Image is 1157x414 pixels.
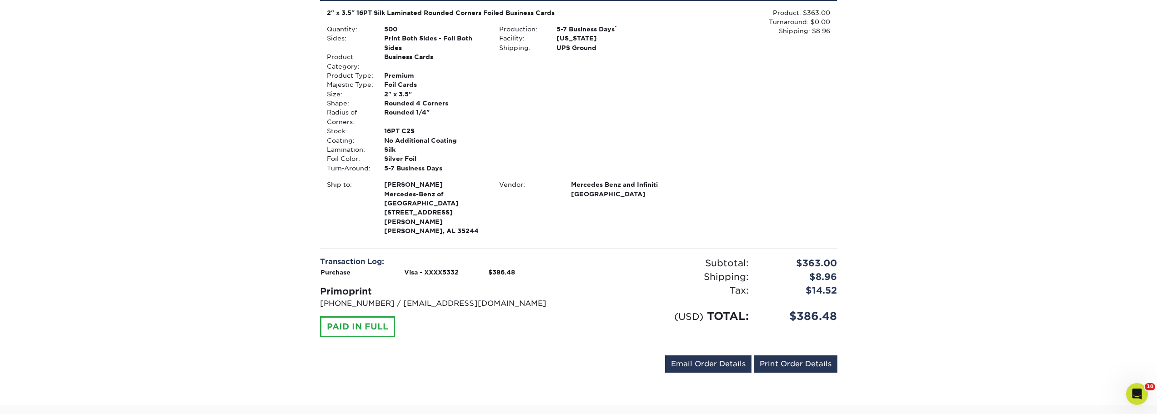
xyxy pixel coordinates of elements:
div: Product Category: [320,52,377,71]
div: UPS Ground [550,43,665,52]
div: Silk [377,145,492,154]
div: $14.52 [756,284,844,297]
div: Foil Cards [377,80,492,89]
p: [PHONE_NUMBER] / [EMAIL_ADDRESS][DOMAIN_NAME] [320,298,572,309]
div: Facility: [492,34,550,43]
span: Mercedes-Benz of [GEOGRAPHIC_DATA] [384,190,486,208]
span: TOTAL: [707,309,749,323]
div: 5-7 Business Days [377,164,492,173]
div: Sides: [320,34,377,52]
div: 2" x 3.5" 16PT Silk Laminated Rounded Corners Foiled Business Cards [327,8,658,17]
div: 5-7 Business Days [550,25,665,34]
div: $386.48 [756,308,844,324]
div: Coating: [320,136,377,145]
div: Turn-Around: [320,164,377,173]
div: Shape: [320,99,377,108]
iframe: Intercom live chat [1126,383,1148,405]
div: PAID IN FULL [320,316,395,337]
div: Rounded 4 Corners [377,99,492,108]
div: Ship to: [320,180,377,235]
div: Lamination: [320,145,377,154]
div: Radius of Corners: [320,108,377,126]
div: Tax: [579,284,756,297]
div: Subtotal: [579,256,756,270]
div: $8.96 [756,270,844,284]
strong: $386.48 [488,269,515,276]
span: [PERSON_NAME] [384,180,486,189]
strong: Purchase [321,269,351,276]
div: Silver Foil [377,154,492,163]
span: [STREET_ADDRESS][PERSON_NAME] [384,208,486,226]
div: 500 [377,25,492,34]
div: Transaction Log: [320,256,572,267]
a: Email Order Details [665,355,751,373]
strong: [PERSON_NAME], AL 35244 [384,180,486,234]
div: Vendor: [492,180,564,199]
div: Production: [492,25,550,34]
div: Product: $363.00 Turnaround: $0.00 Shipping: $8.96 [665,8,830,36]
span: 10 [1145,383,1155,390]
div: Stock: [320,126,377,135]
div: 16PT C2S [377,126,492,135]
div: [US_STATE] [550,34,665,43]
div: Shipping: [492,43,550,52]
div: $363.00 [756,256,844,270]
a: Print Order Details [754,355,837,373]
div: No Additional Coating [377,136,492,145]
div: Print Both Sides - Foil Both Sides [377,34,492,52]
div: Mercedes Benz and Infiniti [GEOGRAPHIC_DATA] [564,180,665,199]
div: Shipping: [579,270,756,284]
div: Majestic Type: [320,80,377,89]
small: (USD) [674,311,703,322]
div: Foil Color: [320,154,377,163]
div: Rounded 1/4" [377,108,492,126]
div: Product Type: [320,71,377,80]
div: Business Cards [377,52,492,71]
strong: Visa - XXXX5332 [404,269,459,276]
div: Size: [320,90,377,99]
div: Primoprint [320,284,572,298]
div: Quantity: [320,25,377,34]
div: Premium [377,71,492,80]
div: 2" x 3.5" [377,90,492,99]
